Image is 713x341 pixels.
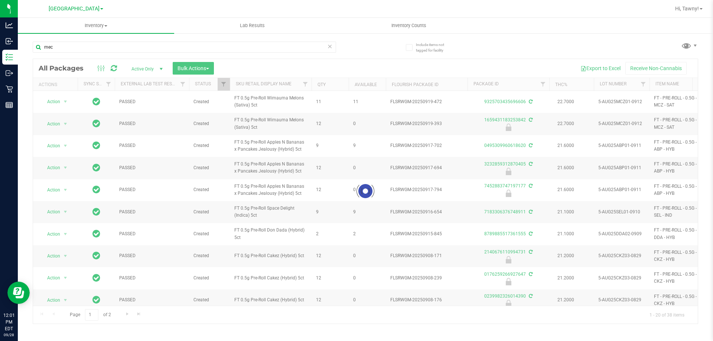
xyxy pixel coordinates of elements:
iframe: Resource center [7,282,30,304]
input: Search Package ID, Item Name, SKU, Lot or Part Number... [33,42,336,53]
span: Hi, Tawny! [675,6,699,12]
span: Lab Results [230,22,275,29]
inline-svg: Outbound [6,69,13,77]
inline-svg: Analytics [6,22,13,29]
inline-svg: Retail [6,85,13,93]
span: Clear [327,42,332,51]
a: Lab Results [174,18,331,33]
span: [GEOGRAPHIC_DATA] [49,6,100,12]
a: Inventory Counts [331,18,487,33]
a: Inventory [18,18,174,33]
span: Inventory Counts [381,22,436,29]
span: Include items not tagged for facility [416,42,453,53]
span: Inventory [18,22,174,29]
inline-svg: Reports [6,101,13,109]
inline-svg: Inbound [6,37,13,45]
p: 12:01 PM EDT [3,312,14,332]
inline-svg: Inventory [6,53,13,61]
p: 09/28 [3,332,14,338]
